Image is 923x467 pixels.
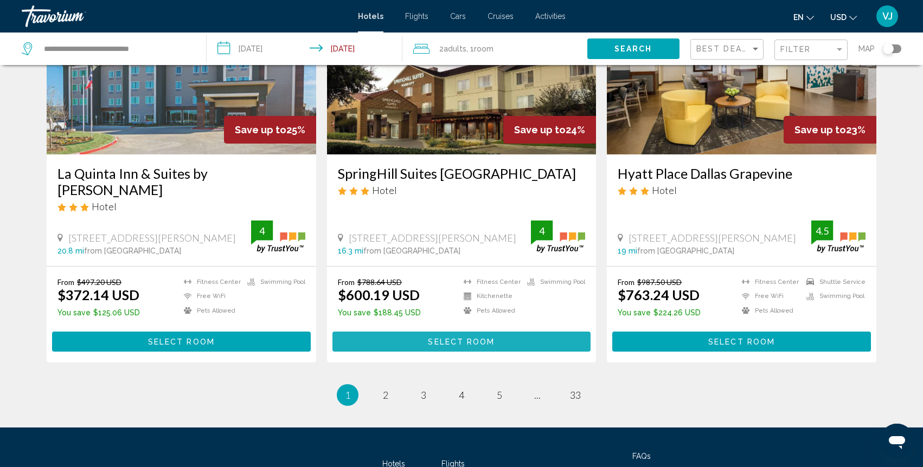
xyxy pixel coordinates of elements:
[338,247,363,255] span: 16.3 mi
[357,277,402,287] del: $788.64 USD
[531,224,553,237] div: 4
[349,232,516,244] span: [STREET_ADDRESS][PERSON_NAME]
[503,116,596,144] div: 24%
[338,184,586,196] div: 3 star Hotel
[793,13,804,22] span: en
[614,45,652,54] span: Search
[57,277,74,287] span: From
[618,308,701,317] p: $224.26 USD
[421,389,426,401] span: 3
[801,291,866,301] li: Swimming Pool
[459,389,464,401] span: 4
[383,389,388,401] span: 2
[811,220,866,252] img: trustyou-badge.svg
[708,338,775,346] span: Select Room
[242,277,305,287] li: Swimming Pool
[618,247,637,255] span: 19 mi
[332,334,591,346] a: Select Room
[637,277,682,287] del: $987.50 USD
[780,45,811,54] span: Filter
[402,33,587,65] button: Travelers: 2 adults, 0 children
[338,287,420,303] ins: $600.19 USD
[450,12,466,21] a: Cars
[497,389,502,401] span: 5
[57,287,139,303] ins: $372.14 USD
[801,277,866,287] li: Shuttle Service
[858,41,875,56] span: Map
[736,291,801,301] li: Free WiFi
[488,12,514,21] a: Cruises
[84,247,181,255] span: from [GEOGRAPHIC_DATA]
[587,38,680,59] button: Search
[458,277,522,287] li: Fitness Center
[338,277,355,287] span: From
[358,12,383,21] a: Hotels
[570,389,581,401] span: 33
[332,332,591,352] button: Select Room
[224,116,316,144] div: 25%
[514,124,566,135] span: Save up to
[444,44,466,53] span: Adults
[57,165,305,198] a: La Quinta Inn & Suites by [PERSON_NAME]
[363,247,460,255] span: from [GEOGRAPHIC_DATA]
[629,232,796,244] span: [STREET_ADDRESS][PERSON_NAME]
[830,13,847,22] span: USD
[652,184,677,196] span: Hotel
[439,41,466,56] span: 2
[880,424,914,458] iframe: Button to launch messaging window
[458,306,522,315] li: Pets Allowed
[696,44,753,53] span: Best Deals
[618,184,866,196] div: 3 star Hotel
[178,306,242,315] li: Pets Allowed
[637,247,734,255] span: from [GEOGRAPHIC_DATA]
[207,33,402,65] button: Check-in date: Oct 15, 2025 Check-out date: Oct 20, 2025
[251,220,305,252] img: trustyou-badge.svg
[47,384,876,406] ul: Pagination
[774,39,848,61] button: Filter
[52,334,311,346] a: Select Room
[57,308,140,317] p: $125.06 USD
[612,332,871,352] button: Select Room
[535,12,566,21] a: Activities
[632,452,651,460] a: FAQs
[148,338,215,346] span: Select Room
[68,232,236,244] span: [STREET_ADDRESS][PERSON_NAME]
[794,124,846,135] span: Save up to
[873,5,901,28] button: User Menu
[534,389,541,401] span: ...
[793,9,814,25] button: Change language
[618,277,634,287] span: From
[736,306,801,315] li: Pets Allowed
[405,12,428,21] a: Flights
[696,45,760,54] mat-select: Sort by
[428,338,495,346] span: Select Room
[458,291,522,301] li: Kitchenette
[57,247,84,255] span: 20.8 mi
[531,220,585,252] img: trustyou-badge.svg
[618,308,651,317] span: You save
[22,5,347,27] a: Travorium
[474,44,493,53] span: Room
[784,116,876,144] div: 23%
[830,9,857,25] button: Change currency
[875,44,901,54] button: Toggle map
[882,11,893,22] span: VJ
[372,184,397,196] span: Hotel
[811,224,833,237] div: 4.5
[736,277,801,287] li: Fitness Center
[235,124,286,135] span: Save up to
[466,41,493,56] span: , 1
[338,165,586,181] a: SpringHill Suites [GEOGRAPHIC_DATA]
[338,308,371,317] span: You save
[338,308,421,317] p: $188.45 USD
[57,200,305,212] div: 3 star Hotel
[618,165,866,181] h3: Hyatt Place Dallas Grapevine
